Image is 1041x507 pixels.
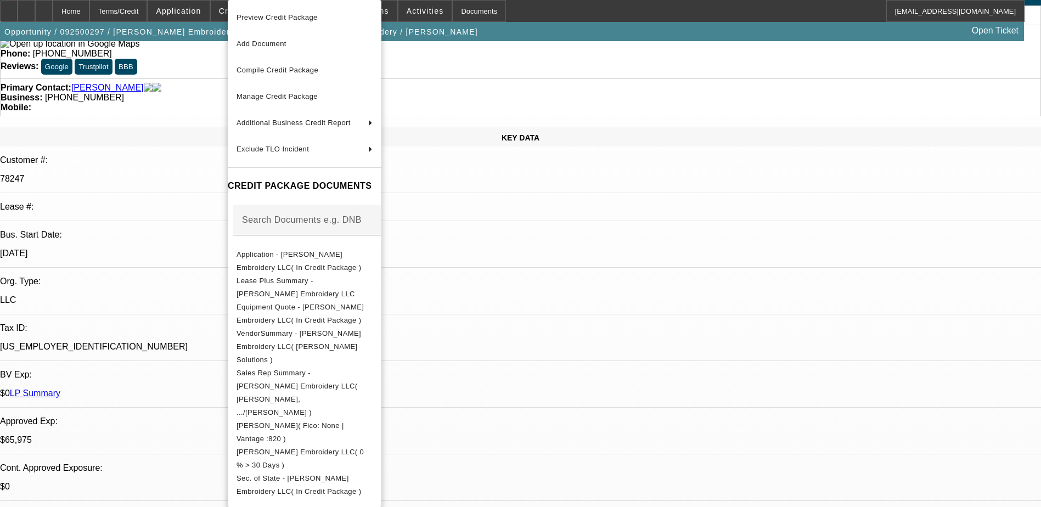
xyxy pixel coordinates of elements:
[237,329,361,364] span: VendorSummary - [PERSON_NAME] Embroidery LLC( [PERSON_NAME] Solutions )
[228,367,381,419] button: Sales Rep Summary - Morales Embroidery LLC( Wesolowski, .../Taylor, Lukas )
[237,13,318,21] span: Preview Credit Package
[237,369,358,416] span: Sales Rep Summary - [PERSON_NAME] Embroidery LLC( [PERSON_NAME], .../[PERSON_NAME] )
[228,327,381,367] button: VendorSummary - Morales Embroidery LLC( Hirsch Solutions )
[237,421,344,443] span: [PERSON_NAME]( Fico: None | Vantage :820 )
[228,248,381,274] button: Application - Morales Embroidery LLC( In Credit Package )
[237,40,286,48] span: Add Document
[237,145,309,153] span: Exclude TLO Incident
[237,277,355,298] span: Lease Plus Summary - [PERSON_NAME] Embroidery LLC
[237,474,361,495] span: Sec. of State - [PERSON_NAME] Embroidery LLC( In Credit Package )
[228,301,381,327] button: Equipment Quote - Morales Embroidery LLC( In Credit Package )
[237,448,364,469] span: [PERSON_NAME] Embroidery LLC( 0 % > 30 Days )
[237,92,318,100] span: Manage Credit Package
[237,303,364,324] span: Equipment Quote - [PERSON_NAME] Embroidery LLC( In Credit Package )
[237,119,351,127] span: Additional Business Credit Report
[228,446,381,472] button: Paynet - Morales Embroidery LLC( 0 % > 30 Days )
[228,419,381,446] button: Transunion - Morales, Jose( Fico: None | Vantage :820 )
[228,274,381,301] button: Lease Plus Summary - Morales Embroidery LLC
[237,66,318,74] span: Compile Credit Package
[242,215,362,224] mat-label: Search Documents e.g. DNB
[237,250,361,272] span: Application - [PERSON_NAME] Embroidery LLC( In Credit Package )
[228,179,381,193] h4: CREDIT PACKAGE DOCUMENTS
[228,472,381,498] button: Sec. of State - Morales Embroidery LLC( In Credit Package )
